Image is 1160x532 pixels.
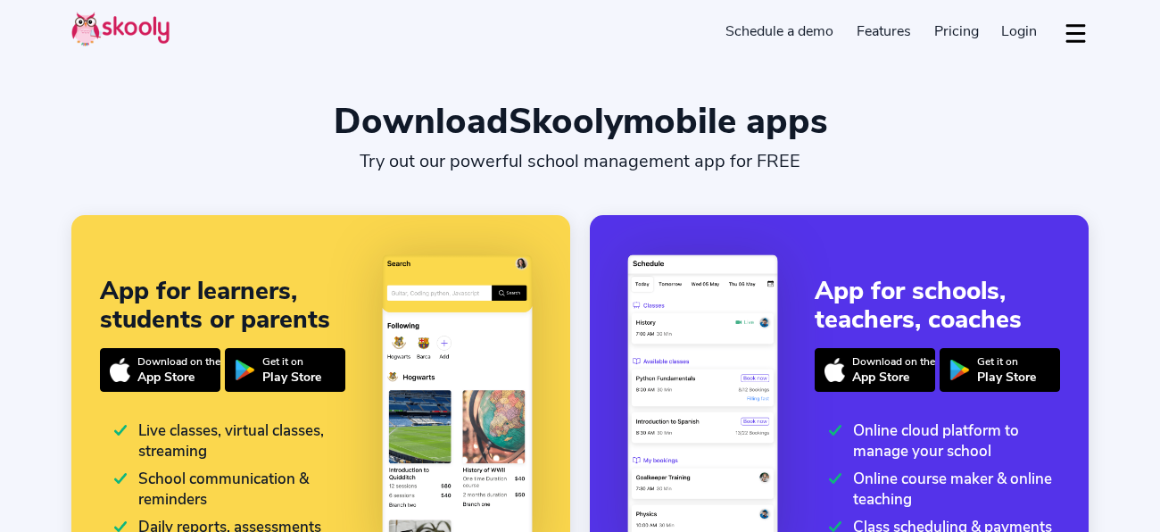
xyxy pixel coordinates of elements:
span: Skooly [509,97,623,145]
a: Download on theApp Store [100,348,220,393]
a: Get it onPlay Store [225,348,345,393]
div: App for learners, students or parents [100,277,345,334]
a: Pricing [923,17,990,46]
div: Try out our powerful school management app for FREE [326,150,834,172]
span: Login [1001,21,1037,41]
div: Play Store [977,369,1036,386]
button: dropdown menu [1063,12,1089,54]
div: Download on the [137,354,220,369]
a: Login [990,17,1048,46]
div: Live classes, virtual classes, streaming [114,420,345,461]
div: School communication & reminders [114,469,345,510]
a: Features [845,17,923,46]
div: Get it on [977,354,1036,369]
div: Get it on [262,354,321,369]
a: Schedule a demo [715,17,846,46]
div: App for schools, teachers, coaches [815,277,1060,334]
a: Get it onPlay Store [940,348,1060,393]
a: Download on theApp Store [815,348,935,393]
div: App Store [852,369,935,386]
div: App Store [137,369,220,386]
img: Skooly [71,12,170,46]
span: Pricing [934,21,979,41]
div: Download mobile apps [71,100,1089,143]
div: Play Store [262,369,321,386]
div: Download on the [852,354,935,369]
